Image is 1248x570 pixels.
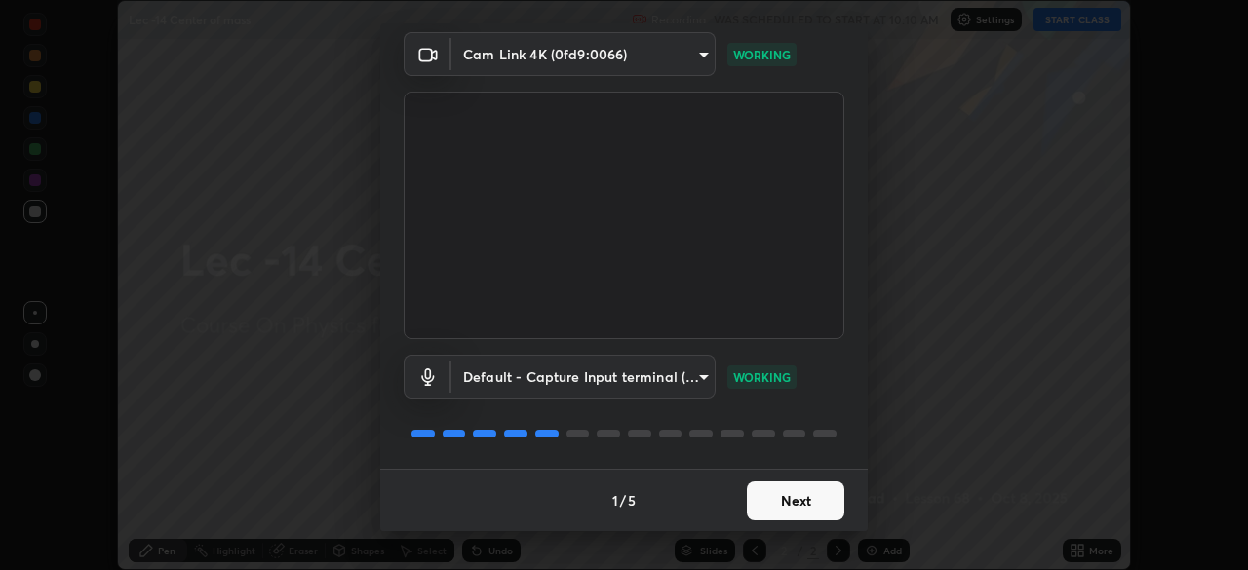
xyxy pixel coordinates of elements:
p: WORKING [733,368,791,386]
div: Cam Link 4K (0fd9:0066) [451,32,716,76]
h4: 5 [628,490,636,511]
div: Cam Link 4K (0fd9:0066) [451,355,716,399]
h4: 1 [612,490,618,511]
h4: / [620,490,626,511]
button: Next [747,481,844,520]
p: WORKING [733,46,791,63]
